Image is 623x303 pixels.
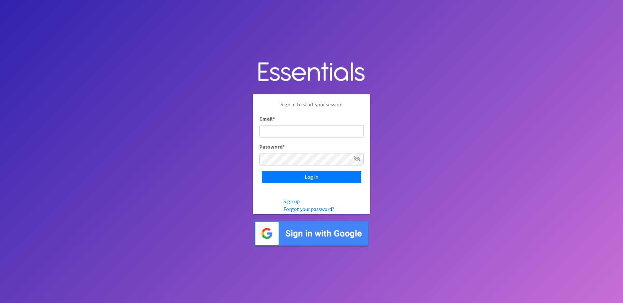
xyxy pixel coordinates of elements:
[283,198,300,204] a: Sign up
[283,143,285,150] abbr: required
[259,115,275,123] label: Email
[273,115,275,122] abbr: required
[253,219,370,248] img: Sign in with Google
[259,143,285,151] label: Password
[253,56,370,89] img: Human Essentials
[259,100,364,115] p: Sign in to start your session
[283,206,334,212] a: Forgot your password?
[262,171,361,183] input: Log in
